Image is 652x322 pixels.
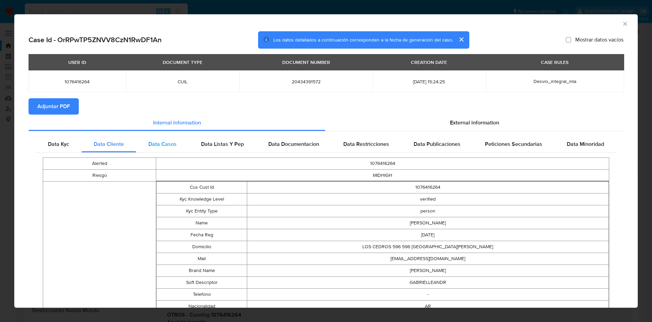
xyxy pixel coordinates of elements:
[134,79,231,85] span: CUIL
[247,241,609,253] td: LOS CEDROS 596 596 [GEOGRAPHIC_DATA][PERSON_NAME]
[94,140,124,148] span: Data Cliente
[247,288,609,300] td: -
[533,78,576,85] span: Desvio_integral_mla
[537,56,573,68] div: CASE RULES
[268,140,319,148] span: Data Documentacion
[247,300,609,312] td: AR
[156,169,609,181] td: MIDHIGH
[157,205,247,217] td: Kyc Entity Type
[247,193,609,205] td: verified
[381,79,477,85] span: [DATE] 15:24:25
[29,35,162,44] h2: Case Id - OrRPwTP5ZNVV8CzN1RwDF1An
[37,99,70,114] span: Adjuntar PDF
[247,253,609,265] td: [EMAIL_ADDRESS][DOMAIN_NAME]
[43,169,156,181] td: Riesgo
[157,253,247,265] td: Mail
[343,140,389,148] span: Data Restricciones
[156,157,609,169] td: 1076416264
[450,119,499,126] span: External information
[485,140,542,148] span: Peticiones Secundarias
[414,140,460,148] span: Data Publicaciones
[37,79,117,85] span: 1076416264
[157,241,247,253] td: Domicilio
[567,140,604,148] span: Data Minoridad
[157,217,247,229] td: Name
[157,181,247,193] td: Cus Cust Id
[278,56,334,68] div: DOCUMENT NUMBER
[247,181,609,193] td: 1076416264
[248,79,364,85] span: 20434391572
[247,205,609,217] td: person
[29,98,79,115] button: Adjuntar PDF
[247,265,609,276] td: [PERSON_NAME]
[36,136,616,152] div: Detailed internal info
[273,36,453,43] span: Los datos detallados a continuación corresponden a la fecha de generación del caso.
[48,140,69,148] span: Data Kyc
[29,115,623,131] div: Detailed info
[157,276,247,288] td: Soft Descriptor
[247,229,609,241] td: [DATE]
[453,31,469,48] button: cerrar
[157,288,247,300] td: Telefono
[14,14,638,308] div: closure-recommendation-modal
[566,37,571,43] input: Mostrar datos vacíos
[201,140,244,148] span: Data Listas Y Pep
[157,193,247,205] td: Kyc Knowledge Level
[64,56,90,68] div: USER ID
[157,265,247,276] td: Brand Name
[407,56,451,68] div: CREATION DATE
[159,56,206,68] div: DOCUMENT TYPE
[148,140,177,148] span: Data Casos
[622,20,628,27] button: Cerrar ventana
[157,229,247,241] td: Fecha Reg
[247,276,609,288] td: GABRIELLEANDR
[247,217,609,229] td: [PERSON_NAME]
[575,36,623,43] span: Mostrar datos vacíos
[157,300,247,312] td: Nacionalidad
[153,119,201,126] span: Internal information
[43,157,156,169] td: Alerted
